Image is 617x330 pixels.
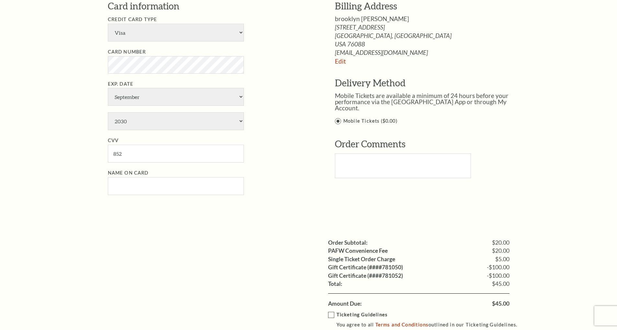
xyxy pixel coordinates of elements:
span: -$100.00 [487,264,509,270]
label: Order Subtotal: [328,240,368,246]
label: PAFW Convenience Fee [328,248,388,254]
span: $5.00 [495,256,509,262]
label: Exp. Date [108,81,134,87]
label: Mobile Tickets ($0.00) [335,117,523,125]
label: Credit Card Type [108,17,157,22]
span: [EMAIL_ADDRESS][DOMAIN_NAME] [335,49,523,55]
label: Gift Certificate (####781050) [328,264,403,270]
label: Total: [328,281,342,287]
span: $45.00 [492,281,509,287]
label: CVV [108,138,119,143]
span: [STREET_ADDRESS] [335,24,523,30]
span: outlined in our Ticketing Guidelines. [428,322,517,327]
span: $20.00 [492,248,509,254]
span: Delivery Method [335,77,406,88]
p: Mobile Tickets are available a minimum of 24 hours before your performance via the [GEOGRAPHIC_DA... [335,92,523,111]
span: Billing Address [335,0,397,11]
label: Amount Due: [328,301,362,307]
label: Name on Card [108,170,149,176]
span: -$100.00 [487,273,509,279]
span: [GEOGRAPHIC_DATA], [GEOGRAPHIC_DATA] [335,32,523,39]
a: Edit [335,57,346,65]
span: USA 76088 [335,41,523,47]
strong: Ticketing Guidelines [337,312,387,317]
a: Terms and Conditions [375,322,428,327]
label: Card Number [108,49,146,55]
span: $20.00 [492,240,509,246]
label: Gift Certificate (####781052) [328,273,403,279]
span: $45.00 [492,301,509,307]
p: You agree to all [337,321,523,329]
label: Single Ticket Order Charge [328,256,395,262]
span: Order Comments [335,138,406,149]
span: brooklyn [PERSON_NAME] [335,15,409,22]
